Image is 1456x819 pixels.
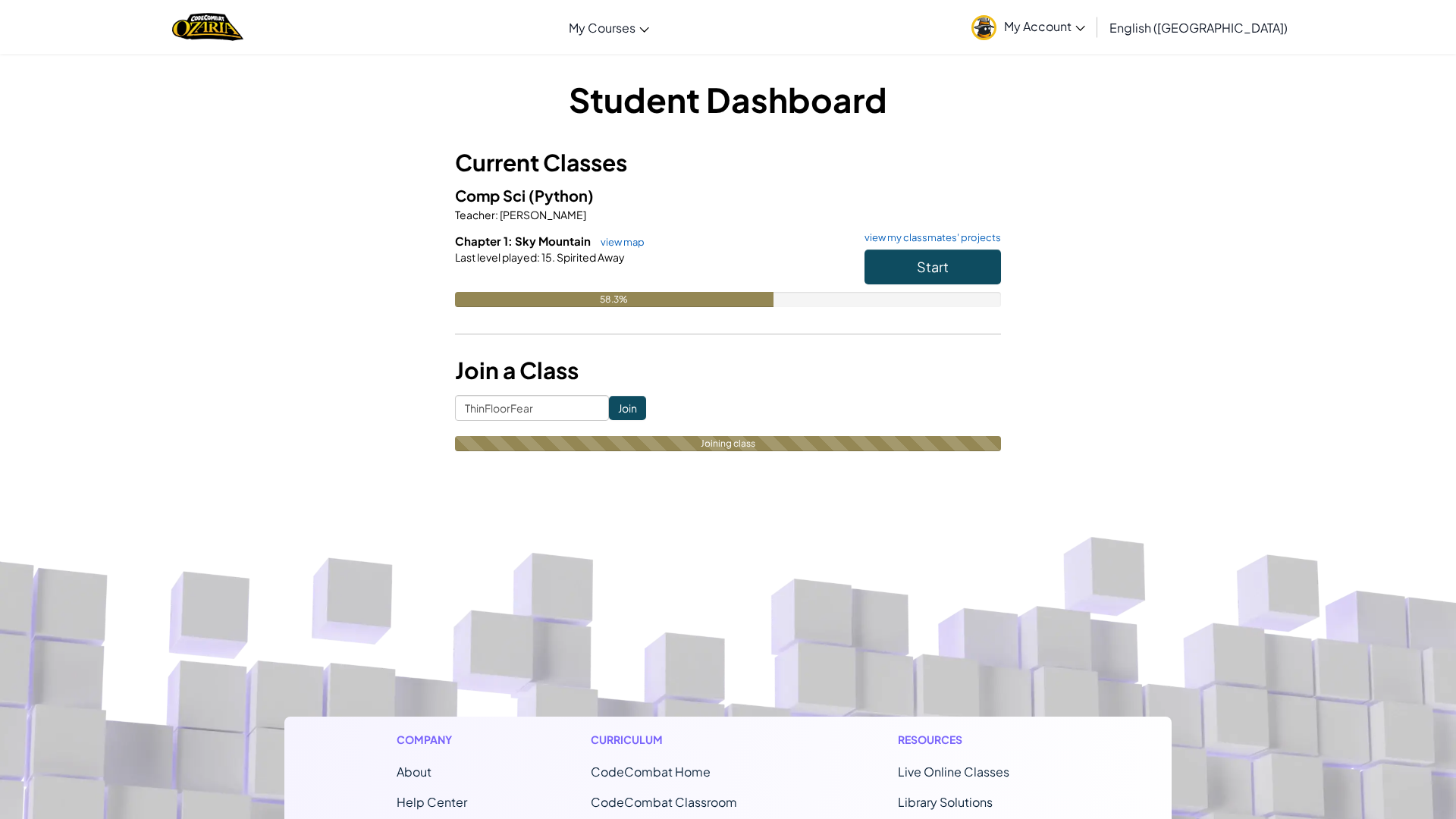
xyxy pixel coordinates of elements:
[898,764,1009,780] a: Live Online Classes
[591,764,711,780] span: CodeCombat Home
[455,76,1001,123] h1: Student Dashboard
[455,250,537,264] span: Last level played
[591,732,774,748] h1: Curriculum
[455,208,495,221] span: Teacher
[971,15,996,40] img: avatar
[917,258,949,275] span: Start
[555,250,625,264] span: Spirited Away
[857,233,1001,243] a: view my classmates' projects
[455,186,529,205] span: Comp Sci
[1109,20,1288,36] span: English ([GEOGRAPHIC_DATA])
[593,236,645,248] a: view map
[397,732,467,748] h1: Company
[898,732,1059,748] h1: Resources
[529,186,594,205] span: (Python)
[561,7,657,48] a: My Courses
[898,794,993,810] a: Library Solutions
[591,794,737,810] a: CodeCombat Classroom
[455,234,593,248] span: Chapter 1: Sky Mountain
[172,11,243,42] a: Ozaria by CodeCombat logo
[569,20,635,36] span: My Courses
[455,146,1001,180] h3: Current Classes
[455,436,1001,451] div: Joining class
[498,208,586,221] span: [PERSON_NAME]
[537,250,540,264] span: :
[609,396,646,420] input: Join
[397,794,467,810] a: Help Center
[455,292,773,307] div: 58.3%
[540,250,555,264] span: 15.
[1102,7,1295,48] a: English ([GEOGRAPHIC_DATA])
[495,208,498,221] span: :
[455,353,1001,388] h3: Join a Class
[455,395,609,421] input: <Enter Class Code>
[964,3,1093,51] a: My Account
[172,11,243,42] img: Home
[397,764,431,780] a: About
[1004,18,1085,34] span: My Account
[864,249,1001,284] button: Start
